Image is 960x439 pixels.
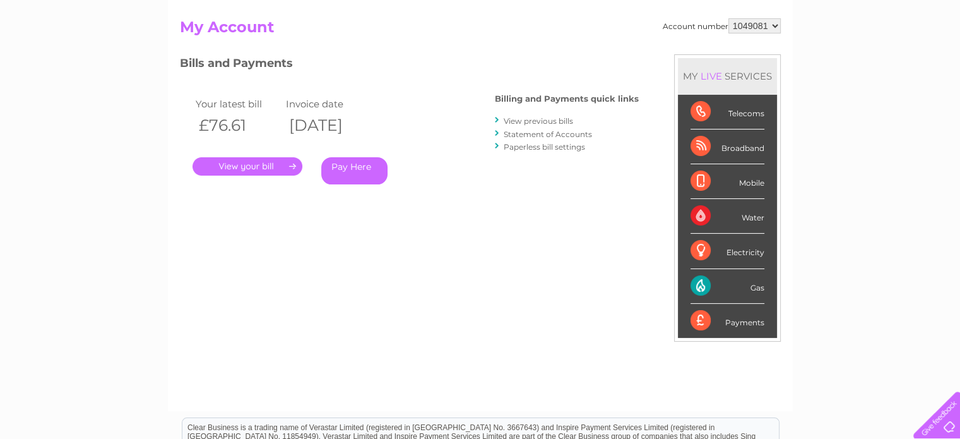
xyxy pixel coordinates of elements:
a: Water [738,54,762,63]
div: MY SERVICES [678,58,777,94]
a: View previous bills [504,116,573,126]
th: £76.61 [193,112,283,138]
div: Gas [690,269,764,304]
th: [DATE] [283,112,374,138]
div: Account number [663,18,781,33]
div: Water [690,199,764,234]
a: Statement of Accounts [504,129,592,139]
a: Telecoms [805,54,843,63]
div: Clear Business is a trading name of Verastar Limited (registered in [GEOGRAPHIC_DATA] No. 3667643... [182,7,779,61]
a: Energy [769,54,797,63]
a: . [193,157,302,176]
div: Broadband [690,129,764,164]
div: LIVE [698,70,725,82]
img: logo.png [33,33,98,71]
td: Invoice date [283,95,374,112]
a: Paperless bill settings [504,142,585,152]
h3: Bills and Payments [180,54,639,76]
a: Pay Here [321,157,388,184]
h2: My Account [180,18,781,42]
div: Mobile [690,164,764,199]
a: 0333 014 3131 [722,6,809,22]
div: Electricity [690,234,764,268]
div: Telecoms [690,95,764,129]
a: Blog [850,54,868,63]
a: Log out [918,54,948,63]
h4: Billing and Payments quick links [495,94,639,104]
div: Payments [690,304,764,338]
td: Your latest bill [193,95,283,112]
a: Contact [876,54,907,63]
